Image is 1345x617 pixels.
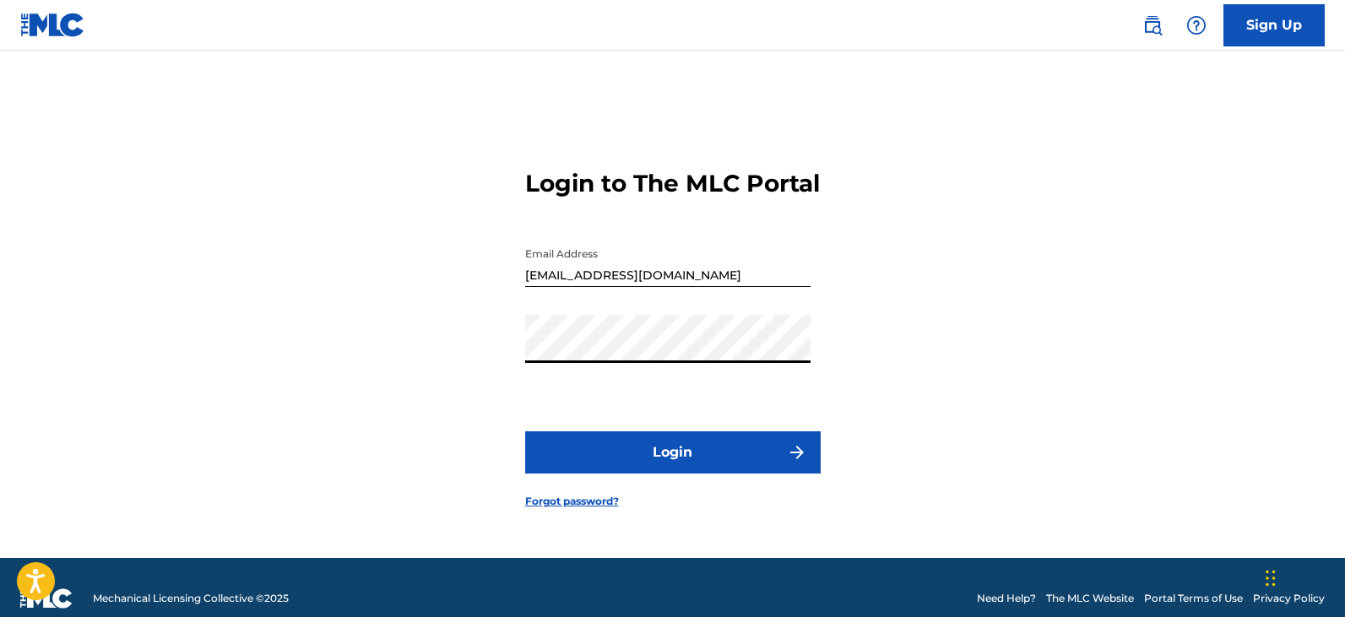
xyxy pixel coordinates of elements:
a: Sign Up [1223,4,1325,46]
img: f7272a7cc735f4ea7f67.svg [787,442,807,463]
a: Need Help? [977,591,1036,606]
div: Widget de chat [1261,536,1345,617]
button: Login [525,431,821,474]
a: Privacy Policy [1253,591,1325,606]
a: The MLC Website [1046,591,1134,606]
img: search [1142,15,1163,35]
a: Forgot password? [525,494,619,509]
span: Mechanical Licensing Collective © 2025 [93,591,289,606]
div: Arrastrar [1266,553,1276,603]
img: help [1186,15,1207,35]
div: Help [1180,8,1213,42]
img: logo [20,588,73,609]
a: Public Search [1136,8,1169,42]
h3: Login to The MLC Portal [525,169,820,198]
iframe: Chat Widget [1261,536,1345,617]
img: MLC Logo [20,13,85,37]
a: Portal Terms of Use [1144,591,1243,606]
